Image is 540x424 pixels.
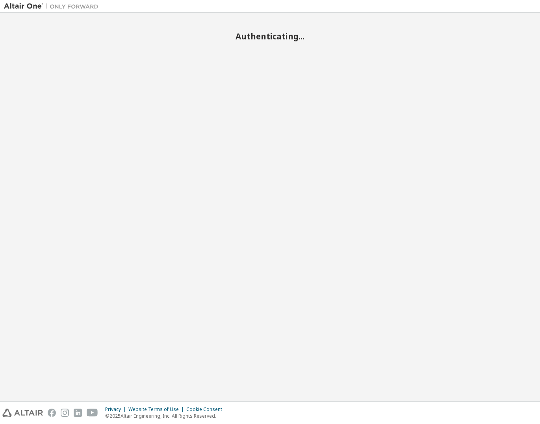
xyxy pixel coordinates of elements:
div: Privacy [105,406,128,413]
p: © 2025 Altair Engineering, Inc. All Rights Reserved. [105,413,227,419]
img: youtube.svg [87,409,98,417]
img: instagram.svg [61,409,69,417]
div: Cookie Consent [186,406,227,413]
div: Website Terms of Use [128,406,186,413]
h2: Authenticating... [4,31,536,41]
img: linkedin.svg [74,409,82,417]
img: facebook.svg [48,409,56,417]
img: Altair One [4,2,102,10]
img: altair_logo.svg [2,409,43,417]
